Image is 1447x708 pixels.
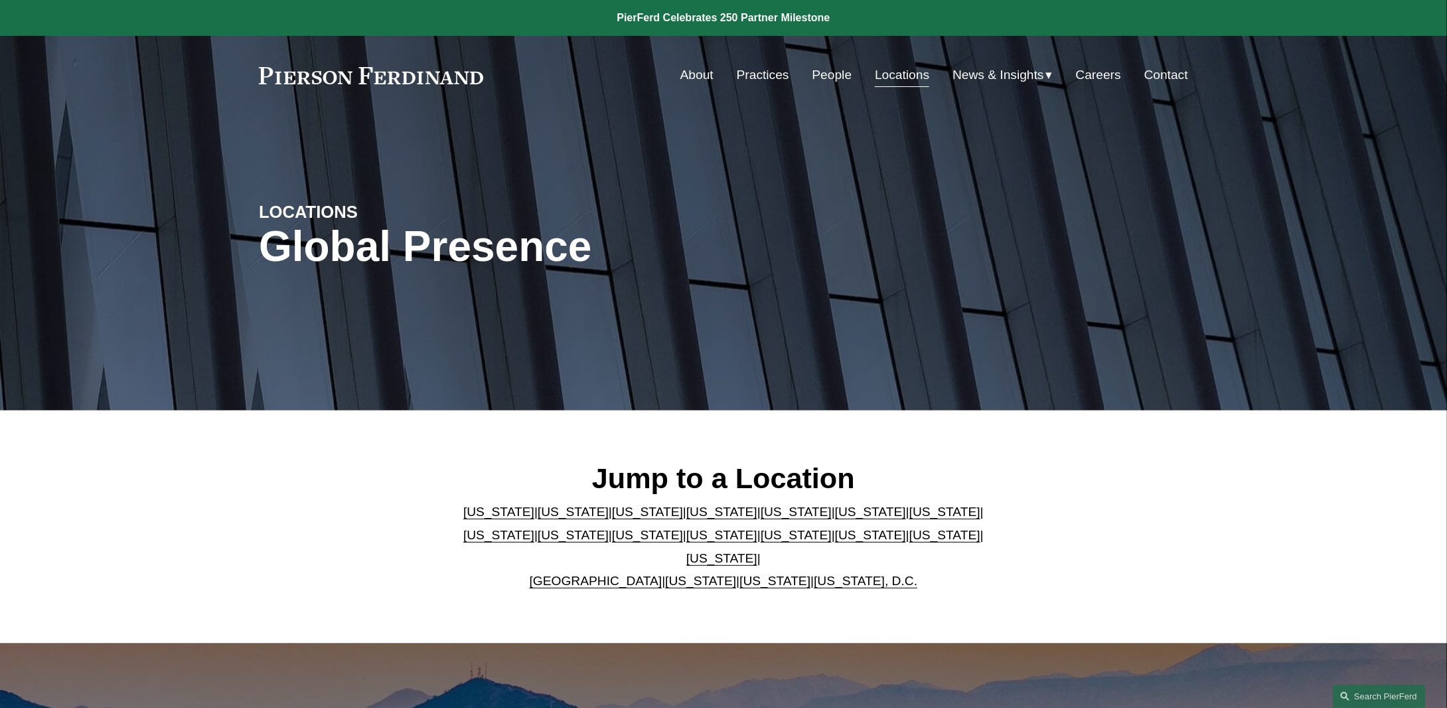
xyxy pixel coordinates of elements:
[612,505,683,519] a: [US_STATE]
[538,505,609,519] a: [US_STATE]
[530,574,662,588] a: [GEOGRAPHIC_DATA]
[680,62,714,88] a: About
[1333,685,1426,708] a: Search this site
[686,551,757,565] a: [US_STATE]
[686,505,757,519] a: [US_STATE]
[463,528,534,542] a: [US_STATE]
[909,528,980,542] a: [US_STATE]
[761,505,832,519] a: [US_STATE]
[686,528,757,542] a: [US_STATE]
[909,505,980,519] a: [US_STATE]
[835,505,906,519] a: [US_STATE]
[835,528,906,542] a: [US_STATE]
[952,62,1053,88] a: folder dropdown
[259,222,878,271] h1: Global Presence
[259,201,491,222] h4: LOCATIONS
[463,505,534,519] a: [US_STATE]
[761,528,832,542] a: [US_STATE]
[1076,62,1121,88] a: Careers
[665,574,736,588] a: [US_STATE]
[612,528,683,542] a: [US_STATE]
[814,574,917,588] a: [US_STATE], D.C.
[453,501,995,592] p: | | | | | | | | | | | | | | | | | |
[453,461,995,495] h2: Jump to a Location
[875,62,929,88] a: Locations
[1144,62,1188,88] a: Contact
[739,574,810,588] a: [US_STATE]
[812,62,852,88] a: People
[538,528,609,542] a: [US_STATE]
[737,62,789,88] a: Practices
[952,64,1044,87] span: News & Insights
